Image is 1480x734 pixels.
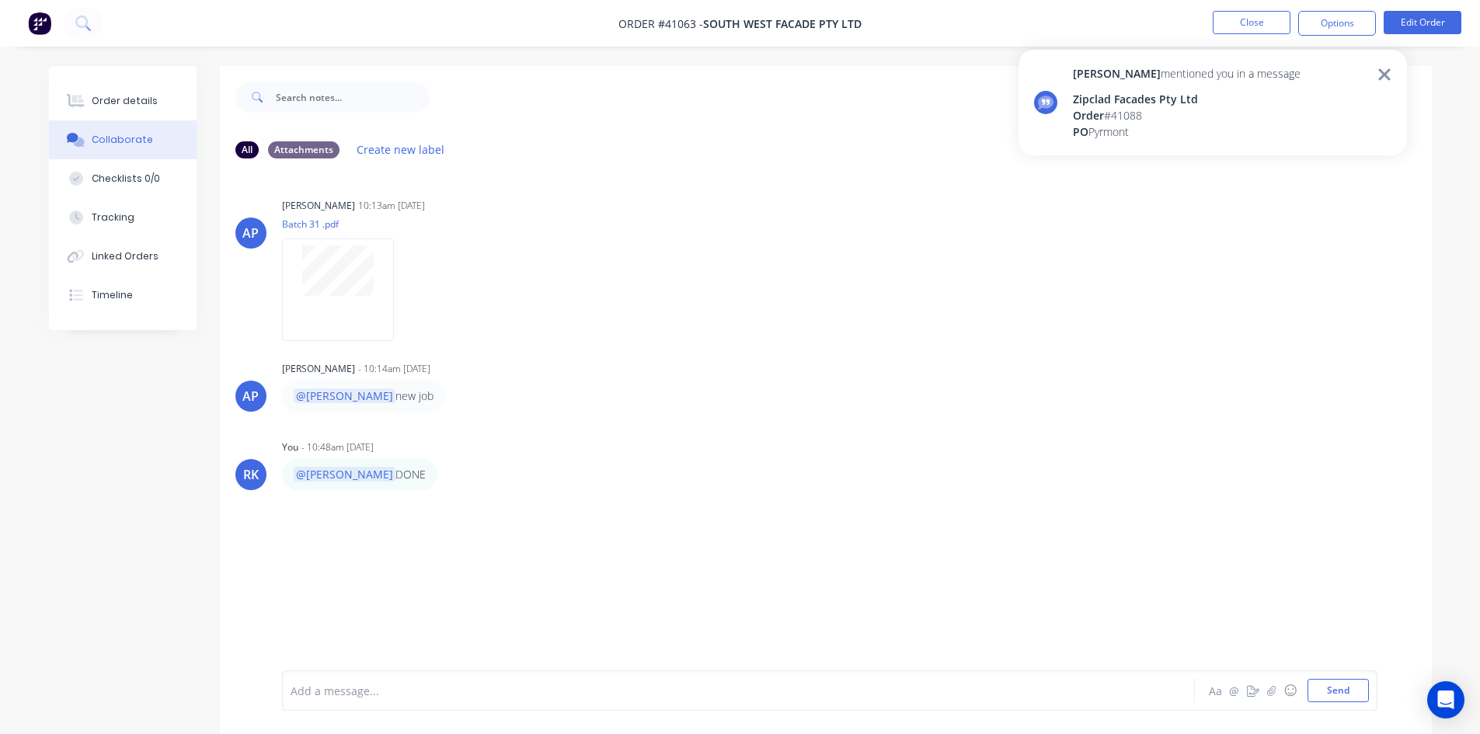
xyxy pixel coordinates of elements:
[49,198,197,237] button: Tracking
[1073,124,1088,139] span: PO
[92,249,158,263] div: Linked Orders
[243,465,259,484] div: RK
[49,82,197,120] button: Order details
[28,12,51,35] img: Factory
[618,16,703,31] span: Order #41063 -
[92,94,158,108] div: Order details
[268,141,340,158] div: Attachments
[358,199,425,213] div: 10:13am [DATE]
[49,159,197,198] button: Checklists 0/0
[1427,681,1464,718] div: Open Intercom Messenger
[358,362,430,376] div: - 10:14am [DATE]
[49,276,197,315] button: Timeline
[282,217,409,231] p: Batch 31 .pdf
[49,237,197,276] button: Linked Orders
[1073,65,1301,82] div: mentioned you in a message
[92,210,134,224] div: Tracking
[276,82,430,113] input: Search notes...
[92,288,133,302] div: Timeline
[294,467,395,482] span: @[PERSON_NAME]
[235,141,259,158] div: All
[1225,681,1244,700] button: @
[349,139,453,160] button: Create new label
[1298,11,1376,36] button: Options
[242,224,259,242] div: AP
[1073,108,1104,123] span: Order
[1213,11,1290,34] button: Close
[294,467,426,482] p: DONE
[282,199,355,213] div: [PERSON_NAME]
[294,388,434,404] p: new job
[49,120,197,159] button: Collaborate
[92,133,153,147] div: Collaborate
[1073,91,1301,107] div: Zipclad Facades Pty Ltd
[1073,123,1301,140] div: Pyrmont
[1281,681,1300,700] button: ☺
[1073,66,1161,81] span: [PERSON_NAME]
[294,388,395,403] span: @[PERSON_NAME]
[1308,679,1369,702] button: Send
[282,362,355,376] div: [PERSON_NAME]
[92,172,160,186] div: Checklists 0/0
[282,440,298,454] div: You
[1073,107,1301,123] div: # 41088
[1384,11,1461,34] button: Edit Order
[242,387,259,405] div: AP
[1207,681,1225,700] button: Aa
[703,16,862,31] span: South West Facade Pty Ltd
[301,440,374,454] div: - 10:48am [DATE]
